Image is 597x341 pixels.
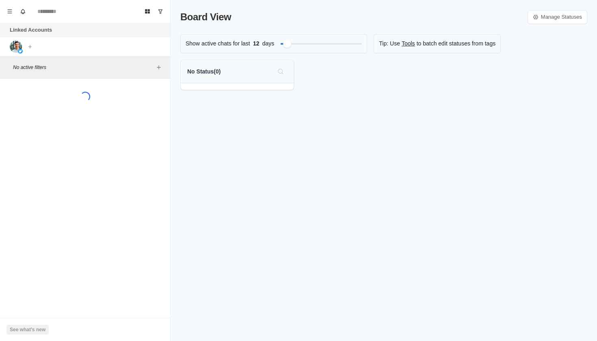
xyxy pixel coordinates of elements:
button: Add account [25,42,35,52]
span: 12 [250,39,262,48]
p: No active filters [13,64,154,71]
button: Search [274,65,287,78]
p: days [262,39,275,48]
p: Board View [180,10,231,24]
p: Show active chats for last [186,39,250,48]
button: Show unread conversations [154,5,167,18]
button: See what's new [6,325,49,335]
button: Menu [3,5,16,18]
p: Linked Accounts [10,26,52,34]
p: No Status ( 0 ) [187,67,221,76]
button: Add filters [154,63,164,72]
img: picture [10,41,22,53]
button: Notifications [16,5,29,18]
div: Filter by activity days [283,40,291,48]
p: Tip: Use [379,39,400,48]
img: picture [18,49,23,54]
p: to batch edit statuses from tags [417,39,496,48]
button: Board View [141,5,154,18]
a: Manage Statuses [528,10,587,24]
a: Tools [402,39,415,48]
